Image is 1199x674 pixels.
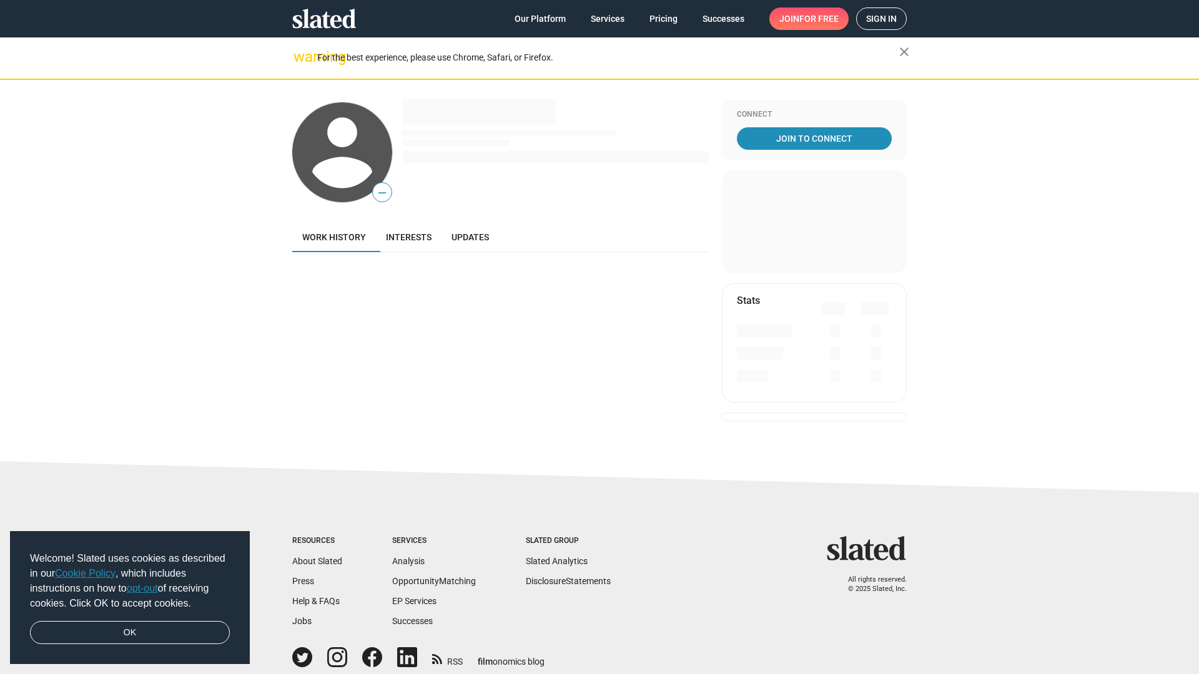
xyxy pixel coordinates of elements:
[835,575,907,593] p: All rights reserved. © 2025 Slated, Inc.
[292,222,376,252] a: Work history
[779,7,839,30] span: Join
[392,556,425,566] a: Analysis
[505,7,576,30] a: Our Platform
[856,7,907,30] a: Sign in
[392,596,437,606] a: EP Services
[739,127,889,150] span: Join To Connect
[737,110,892,120] div: Connect
[769,7,849,30] a: Joinfor free
[376,222,442,252] a: Interests
[292,576,314,586] a: Press
[581,7,634,30] a: Services
[292,596,340,606] a: Help & FAQs
[451,232,489,242] span: Updates
[55,568,116,579] a: Cookie Policy
[737,294,760,307] mat-card-title: Stats
[478,657,493,667] span: film
[693,7,754,30] a: Successes
[294,49,308,64] mat-icon: warning
[639,7,688,30] a: Pricing
[10,531,250,665] div: cookieconsent
[799,7,839,30] span: for free
[373,185,392,201] span: —
[526,536,611,546] div: Slated Group
[478,646,545,668] a: filmonomics blog
[897,44,912,59] mat-icon: close
[591,7,624,30] span: Services
[392,536,476,546] div: Services
[866,8,897,29] span: Sign in
[703,7,744,30] span: Successes
[526,556,588,566] a: Slated Analytics
[292,556,342,566] a: About Slated
[127,583,158,593] a: opt-out
[649,7,678,30] span: Pricing
[442,222,499,252] a: Updates
[392,616,433,626] a: Successes
[392,576,476,586] a: OpportunityMatching
[515,7,566,30] span: Our Platform
[317,49,899,66] div: For the best experience, please use Chrome, Safari, or Firefox.
[302,232,366,242] span: Work history
[30,551,230,611] span: Welcome! Slated uses cookies as described in our , which includes instructions on how to of recei...
[292,616,312,626] a: Jobs
[386,232,432,242] span: Interests
[432,648,463,668] a: RSS
[737,127,892,150] a: Join To Connect
[30,621,230,645] a: dismiss cookie message
[526,576,611,586] a: DisclosureStatements
[292,536,342,546] div: Resources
